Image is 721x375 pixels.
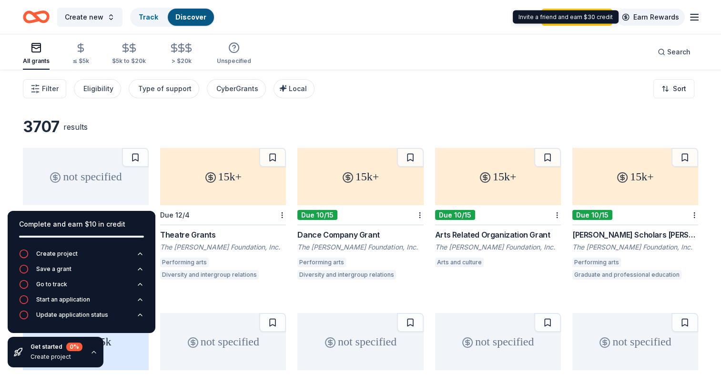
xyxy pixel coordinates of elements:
[513,10,619,24] div: Invite a friend and earn $30 credit
[207,79,266,98] button: CyberGrants
[23,79,66,98] button: Filter
[572,148,698,205] div: 15k+
[19,280,144,295] button: Go to track
[572,242,698,252] div: The [PERSON_NAME] Foundation, Inc.
[36,265,71,273] div: Save a grant
[23,38,50,70] button: All grants
[36,281,67,288] div: Go to track
[112,57,146,65] div: $5k to $20k
[160,148,286,282] a: 15k+Due 12/4Theatre GrantsThe [PERSON_NAME] Foundation, Inc.Performing artsDiversity and intergro...
[72,57,89,65] div: ≤ $5k
[23,117,60,136] div: 3707
[138,83,192,94] div: Type of support
[72,39,89,70] button: ≤ $5k
[175,13,206,21] a: Discover
[435,258,484,267] div: Arts and culture
[65,11,103,23] span: Create new
[297,210,337,220] div: Due 10/15
[139,13,158,21] a: Track
[63,121,88,133] div: results
[129,79,199,98] button: Type of support
[297,258,346,267] div: Performing arts
[297,229,423,240] div: Dance Company Grant
[616,9,685,26] a: Earn Rewards
[160,211,190,219] div: Due 12/4
[572,229,698,240] div: [PERSON_NAME] Scholars [PERSON_NAME]
[653,79,694,98] button: Sort
[297,270,396,280] div: Diversity and intergroup relations
[36,250,78,258] div: Create project
[297,242,423,252] div: The [PERSON_NAME] Foundation, Inc.
[112,39,146,70] button: $5k to $20k
[435,148,561,205] div: 15k+
[435,210,475,220] div: Due 10/15
[36,296,90,303] div: Start an application
[169,57,194,65] div: > $20k
[160,148,286,205] div: 15k+
[23,57,50,65] div: All grants
[541,9,612,26] a: Start free trial
[130,8,215,27] button: TrackDiscover
[435,313,561,370] div: not specified
[217,38,251,70] button: Unspecified
[36,311,108,319] div: Update application status
[160,313,286,370] div: not specified
[217,57,251,65] div: Unspecified
[160,270,259,280] div: Diversity and intergroup relations
[297,313,423,370] div: not specified
[673,83,686,94] span: Sort
[30,353,82,361] div: Create project
[19,264,144,280] button: Save a grant
[23,148,149,290] a: not specifiedRollingWK [PERSON_NAME] Foundation GrantWK [PERSON_NAME] FoundationEarly childhood e...
[83,83,113,94] div: Eligibility
[160,229,286,240] div: Theatre Grants
[19,249,144,264] button: Create project
[30,343,82,351] div: Get started
[66,343,82,351] div: 0 %
[435,242,561,252] div: The [PERSON_NAME] Foundation, Inc.
[572,210,612,220] div: Due 10/15
[297,148,423,205] div: 15k+
[19,219,144,230] div: Complete and earn $10 in credit
[160,242,286,252] div: The [PERSON_NAME] Foundation, Inc.
[23,148,149,205] div: not specified
[19,310,144,325] button: Update application status
[667,46,691,58] span: Search
[42,83,59,94] span: Filter
[23,6,50,28] a: Home
[19,295,144,310] button: Start an application
[572,270,681,280] div: Graduate and professional education
[650,42,698,62] button: Search
[435,148,561,270] a: 15k+Due 10/15Arts Related Organization GrantThe [PERSON_NAME] Foundation, Inc.Arts and culture
[435,229,561,240] div: Arts Related Organization Grant
[74,79,121,98] button: Eligibility
[169,39,194,70] button: > $20k
[289,84,307,93] span: Local
[572,148,698,282] a: 15k+Due 10/15[PERSON_NAME] Scholars [PERSON_NAME]The [PERSON_NAME] Foundation, Inc.Performing art...
[572,313,698,370] div: not specified
[297,148,423,282] a: 15k+Due 10/15Dance Company GrantThe [PERSON_NAME] Foundation, Inc.Performing artsDiversity and in...
[572,258,621,267] div: Performing arts
[160,258,209,267] div: Performing arts
[274,79,315,98] button: Local
[216,83,258,94] div: CyberGrants
[57,8,122,27] button: Create new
